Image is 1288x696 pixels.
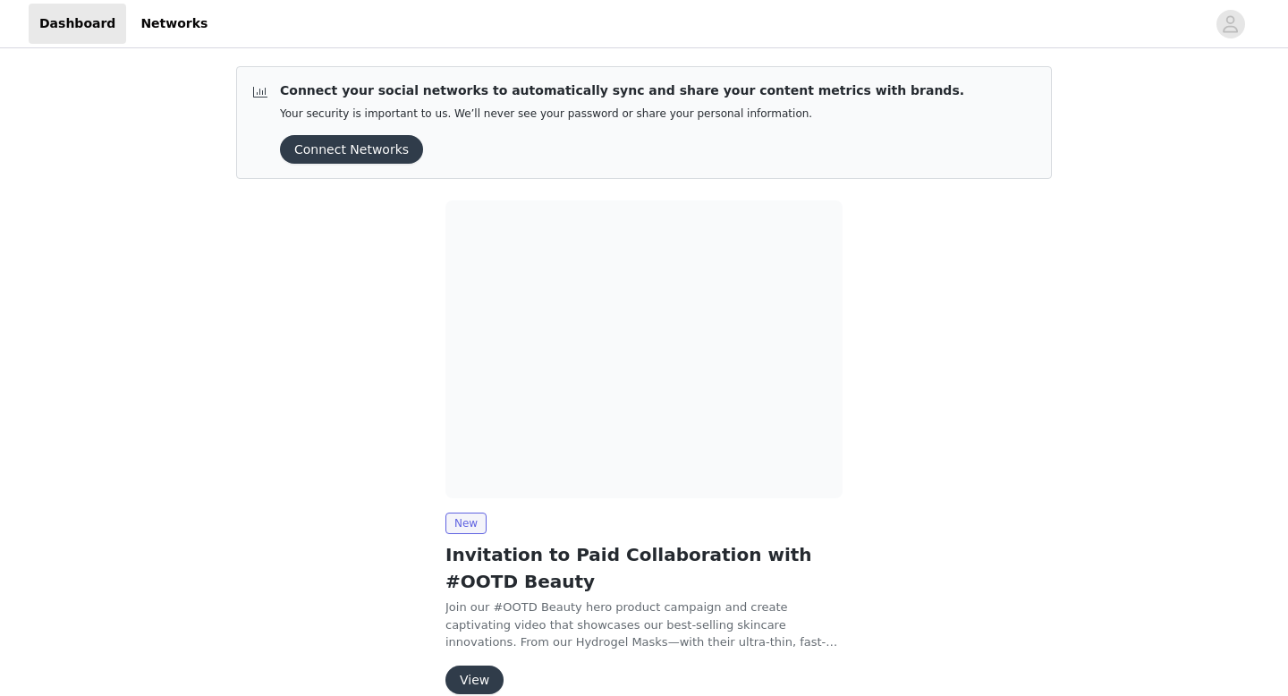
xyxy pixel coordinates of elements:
div: avatar [1222,10,1239,38]
button: Connect Networks [280,135,423,164]
a: View [445,674,504,687]
span: New [445,513,487,534]
h2: Invitation to Paid Collaboration with #OOTD Beauty [445,541,843,595]
a: Networks [130,4,218,44]
button: View [445,666,504,694]
p: Connect your social networks to automatically sync and share your content metrics with brands. [280,81,964,100]
p: Your security is important to us. We’ll never see your password or share your personal information. [280,107,964,121]
p: Join our #OOTD Beauty hero product campaign and create captivating video that showcases our best-... [445,598,843,651]
a: Dashboard [29,4,126,44]
img: OOTDBEAUTY [445,200,843,498]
